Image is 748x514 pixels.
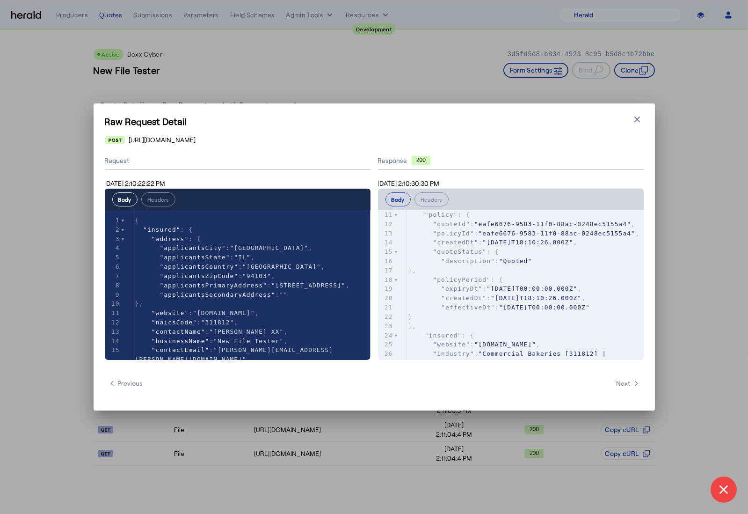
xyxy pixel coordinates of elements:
[378,257,394,266] div: 16
[105,308,121,318] div: 11
[378,322,394,331] div: 23
[408,257,532,264] span: :
[408,239,578,246] span: : ,
[474,220,631,228] span: "eafe6676-9583-11f0-88ac-0248ec5155a4"
[482,239,573,246] span: "[DATE]T18:10:26.000Z"
[129,135,196,145] span: [URL][DOMAIN_NAME]
[408,230,639,237] span: : ,
[499,257,532,264] span: "Quoted"
[433,350,474,357] span: "industry"
[160,254,230,261] span: "applicantsState"
[474,341,536,348] span: "[DOMAIN_NAME]"
[378,349,394,359] div: 26
[152,328,205,335] span: "contactName"
[152,235,189,242] span: "address"
[279,291,288,298] span: ""
[378,210,394,220] div: 11
[416,157,425,163] text: 200
[105,290,121,300] div: 9
[160,282,267,289] span: "applicantsPrimaryAddress"
[209,328,283,335] span: "[PERSON_NAME] XX"
[441,257,495,264] span: "description"
[408,294,586,301] span: : ,
[433,276,491,283] span: "policyPeriod"
[414,192,449,206] button: Headers
[105,235,121,244] div: 3
[441,294,487,301] span: "createdDt"
[378,275,394,285] div: 18
[105,179,166,187] span: [DATE] 2:10:22:22 PM
[105,337,121,346] div: 14
[425,332,462,339] span: "insured"
[152,319,197,326] span: "naicsCode"
[491,294,581,301] span: "[DATE]T18:10:26.000Z"
[271,282,346,289] span: "[STREET_ADDRESS]"
[135,254,255,261] span: : ,
[234,254,250,261] span: "IL"
[105,327,121,337] div: 13
[112,192,138,206] button: Body
[408,350,611,367] span: "Commercial Bakeries [311812] | Manufacturing [31-33]"
[160,244,225,251] span: "applicantsCity"
[378,294,394,303] div: 20
[160,263,238,270] span: "applicantsCountry"
[135,328,288,335] span: : ,
[441,304,495,311] span: "effectiveDt"
[105,115,644,128] h1: Raw Request Detail
[378,238,394,247] div: 14
[378,303,394,312] div: 21
[135,309,259,316] span: : ,
[135,282,350,289] span: : ,
[105,216,121,225] div: 1
[433,239,478,246] span: "createdDt"
[617,379,640,388] span: Next
[408,341,541,348] span: : ,
[105,243,121,253] div: 4
[135,235,201,242] span: : {
[160,291,275,298] span: "applicantsSecondaryAddress"
[141,192,175,206] button: Headers
[433,341,470,348] span: "website"
[499,304,590,311] span: "[DATE]T00:00:00.000Z"
[105,253,121,262] div: 5
[378,312,394,322] div: 22
[487,285,577,292] span: "[DATE]T00:00:00.000Z"
[152,309,189,316] span: "website"
[105,272,121,281] div: 7
[105,318,121,327] div: 12
[441,285,482,292] span: "expiryDt"
[408,285,582,292] span: : ,
[408,304,590,311] span: :
[135,263,325,270] span: : ,
[242,272,271,279] span: "94103"
[408,313,413,320] span: }
[135,226,193,233] span: : {
[425,211,458,218] span: "policy"
[160,272,238,279] span: "applicantsZipCode"
[152,338,210,345] span: "businessName"
[105,345,121,355] div: 15
[378,284,394,294] div: 19
[613,375,644,392] button: Next
[378,266,394,275] div: 17
[408,350,611,367] span: : ,
[109,379,143,388] span: Previous
[105,225,121,235] div: 2
[378,340,394,349] div: 25
[152,346,210,353] span: "contactEmail"
[479,230,635,237] span: "eafe6676-9583-11f0-88ac-0248ec5155a4"
[433,248,487,255] span: "quoteStatus"
[378,247,394,257] div: 15
[408,332,474,339] span: : {
[135,319,239,326] span: : ,
[135,217,139,224] span: {
[105,299,121,308] div: 10
[105,375,147,392] button: Previous
[378,220,394,229] div: 12
[408,323,417,330] span: },
[378,331,394,340] div: 24
[105,262,121,272] div: 6
[378,179,440,187] span: [DATE] 2:10:30:30 PM
[230,244,309,251] span: "[GEOGRAPHIC_DATA]"
[201,319,234,326] span: "311812"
